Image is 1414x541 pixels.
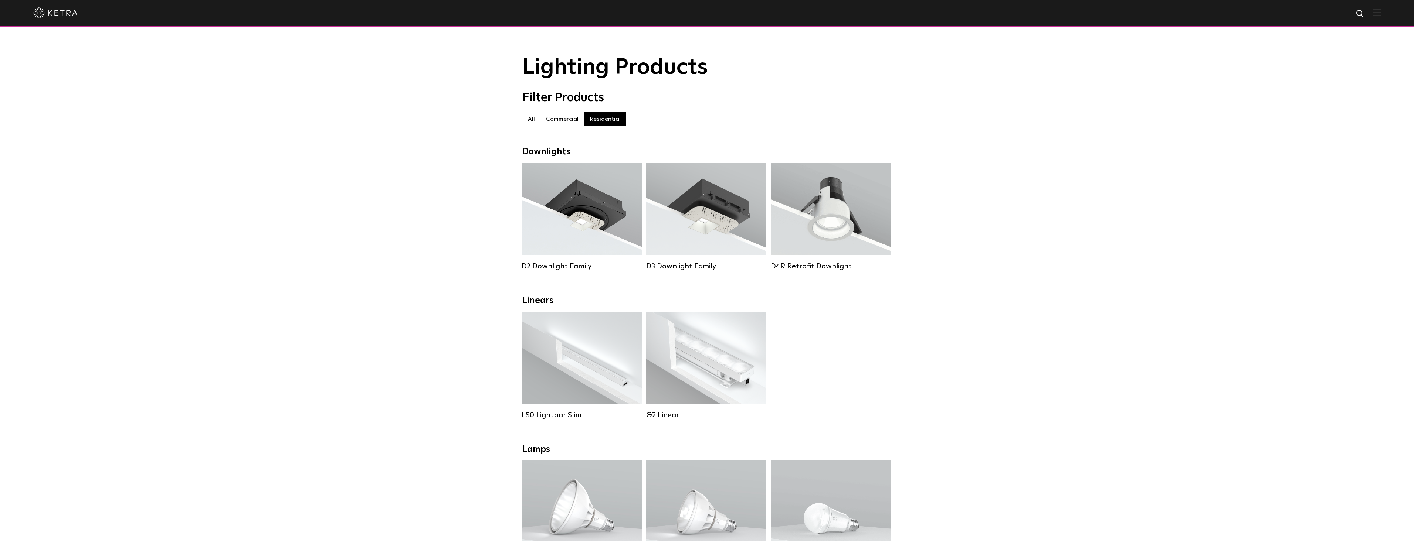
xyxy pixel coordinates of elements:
a: D3 Downlight Family Lumen Output:700 / 900 / 1100Colors:White / Black / Silver / Bronze / Paintab... [646,163,766,271]
img: ketra-logo-2019-white [33,7,78,18]
a: D4R Retrofit Downlight Lumen Output:800Colors:White / BlackBeam Angles:15° / 25° / 40° / 60°Watta... [771,163,891,271]
label: Commercial [540,112,584,126]
label: All [522,112,540,126]
div: Filter Products [522,91,892,105]
div: LS0 Lightbar Slim [522,411,642,420]
div: Downlights [522,147,892,157]
a: D2 Downlight Family Lumen Output:1200Colors:White / Black / Gloss Black / Silver / Bronze / Silve... [522,163,642,271]
div: G2 Linear [646,411,766,420]
label: Residential [584,112,626,126]
img: Hamburger%20Nav.svg [1373,9,1381,16]
span: Lighting Products [522,57,708,79]
div: Linears [522,295,892,306]
img: search icon [1356,9,1365,18]
a: LS0 Lightbar Slim Lumen Output:200 / 350Colors:White / BlackControl:X96 Controller [522,312,642,420]
div: D4R Retrofit Downlight [771,262,891,271]
div: D3 Downlight Family [646,262,766,271]
div: Lamps [522,444,892,455]
div: D2 Downlight Family [522,262,642,271]
a: G2 Linear Lumen Output:400 / 700 / 1000Colors:WhiteBeam Angles:Flood / [GEOGRAPHIC_DATA] / Narrow... [646,312,766,420]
